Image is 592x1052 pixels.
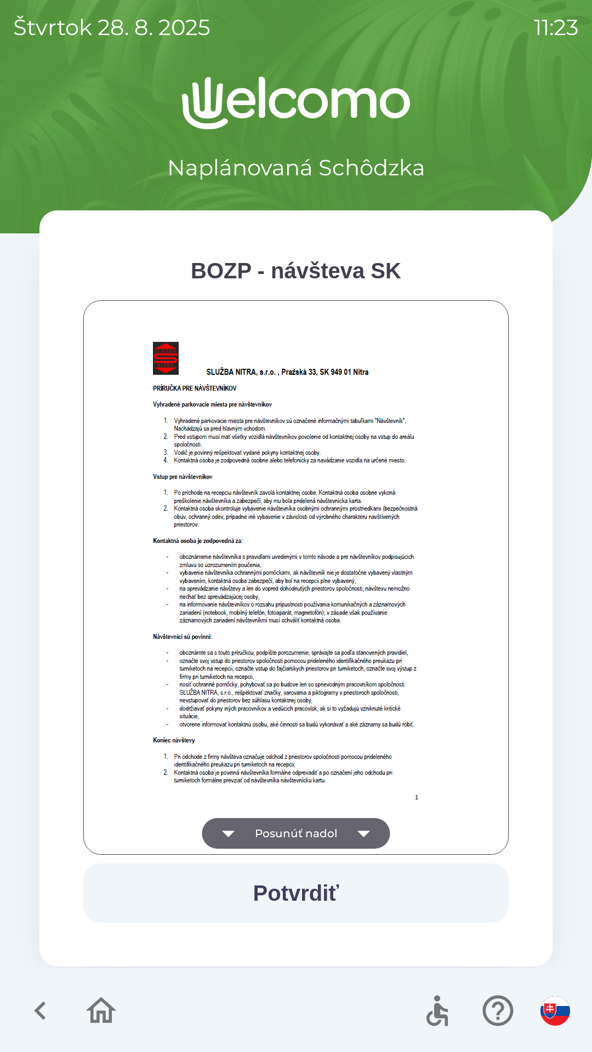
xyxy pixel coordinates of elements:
[202,818,390,849] button: Posunúť nadol
[167,151,425,184] p: Naplánovaná Schôdzka
[83,864,509,923] button: Potvrdiť
[39,77,553,129] img: Logo
[13,11,210,44] p: štvrtok 28. 8. 2025
[83,254,509,287] div: BOZP - návšteva SK
[540,996,570,1026] img: sk flag
[534,11,579,44] p: 11:23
